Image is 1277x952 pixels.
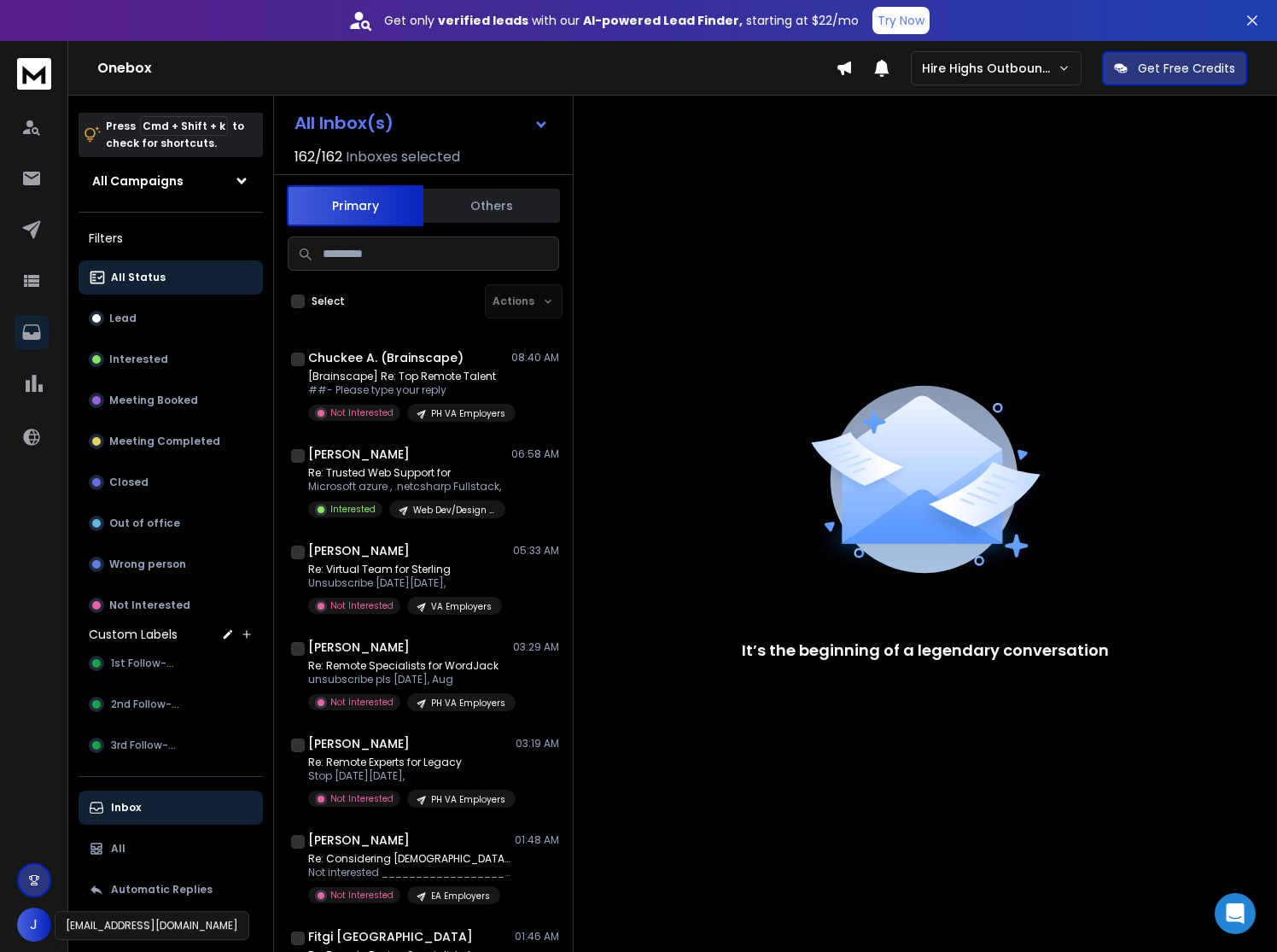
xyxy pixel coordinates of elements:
h3: Inboxes selected [346,147,460,167]
p: EA Employers [431,890,490,902]
button: J [17,908,51,942]
button: Out of office [79,506,263,540]
button: Wrong person [79,547,263,581]
p: Re: Virtual Team for Sterling [308,563,502,576]
p: Stop [DATE][DATE], [308,769,513,783]
p: 01:46 AM [515,930,559,943]
p: Not Interested [330,889,394,902]
p: Not Interested [330,406,394,419]
button: Primary [287,185,423,226]
h1: Onebox [97,58,836,79]
p: Try Now [878,12,924,29]
p: PH VA Employers [431,407,505,420]
button: Lead [79,301,263,336]
strong: verified leads [438,12,528,29]
p: ##- Please type your reply [308,383,513,397]
p: Meeting Completed [109,435,220,448]
button: Inbox [79,791,263,825]
p: Interested [109,353,168,366]
h3: Filters [79,226,263,250]
p: 03:29 AM [513,640,559,654]
button: Interested [79,342,263,377]
button: All Status [79,260,263,295]
h1: All Inbox(s) [294,114,394,131]
p: Get only with our starting at $22/mo [384,12,859,29]
p: Automatic Replies [111,883,213,897]
p: Unsubscribe [DATE][DATE], [308,576,502,590]
p: Press to check for shortcuts. [106,118,244,152]
span: 2nd Follow-up [111,698,184,711]
button: All Inbox(s) [281,106,563,140]
h1: [PERSON_NAME] [308,542,410,559]
p: Not interested ________________________________ From: [PERSON_NAME] [308,866,513,879]
p: Out of office [109,517,180,530]
p: [Brainscape] Re: Top Remote Talent [308,370,513,383]
p: VA Employers [431,600,492,613]
button: Automatic Replies [79,873,263,907]
h3: Custom Labels [89,626,178,643]
p: 06:58 AM [511,447,559,461]
p: Lead [109,312,137,325]
button: Closed [79,465,263,499]
button: Meeting Booked [79,383,263,418]
p: Not Interested [330,792,394,805]
p: Not Interested [330,599,394,612]
div: [EMAIL_ADDRESS][DOMAIN_NAME] [55,911,249,940]
p: Not Interested [109,599,190,612]
h1: All Campaigns [92,172,184,190]
button: Not Interested [79,588,263,622]
button: Try Now [872,7,930,34]
span: 162 / 162 [294,147,342,167]
p: All Status [111,271,166,284]
h1: [PERSON_NAME] [308,446,410,463]
h1: [PERSON_NAME] [308,639,410,656]
strong: AI-powered Lead Finder, [583,12,743,29]
p: unsubscribe pls [DATE], Aug [308,673,513,686]
img: logo [17,58,51,90]
h1: [PERSON_NAME] [308,832,410,849]
p: Re: Considering [DEMOGRAPHIC_DATA] talent at [308,852,513,866]
p: Not Interested [330,696,394,709]
p: Inbox [111,801,141,815]
p: Meeting Booked [109,394,198,407]
p: Hire Highs Outbound Engine [922,60,1058,77]
p: Interested [330,503,376,516]
p: Re: Trusted Web Support for [308,466,505,480]
h1: [PERSON_NAME] [308,735,410,752]
span: 3rd Follow-up [111,739,182,752]
button: 1st Follow-up [79,646,263,680]
button: Meeting Completed [79,424,263,458]
p: Get Free Credits [1138,60,1235,77]
p: Web Dev/Design Employers [413,504,495,517]
button: Others [423,187,560,225]
div: Open Intercom Messenger [1215,893,1256,934]
p: 05:33 AM [513,544,559,558]
p: Closed [109,476,149,489]
span: Cmd + Shift + k [140,116,228,136]
p: All [111,842,125,856]
p: PH VA Employers [431,697,505,710]
button: Get Free Credits [1102,51,1247,85]
p: It’s the beginning of a legendary conversation [742,639,1109,663]
button: 3rd Follow-up [79,728,263,762]
p: Microsoft azure , .netcsharp Fullstack, [308,480,505,494]
h1: Fitgi [GEOGRAPHIC_DATA] [308,928,473,945]
button: All Campaigns [79,164,263,198]
button: 2nd Follow-up [79,687,263,721]
p: Re: Remote Specialists for WordJack [308,659,513,673]
p: Wrong person [109,558,186,571]
span: 1st Follow-up [111,657,180,670]
p: 03:19 AM [516,737,559,751]
p: Re: Remote Experts for Legacy [308,756,513,769]
h1: Chuckee A. (Brainscape) [308,349,464,366]
p: 08:40 AM [511,351,559,365]
p: PH VA Employers [431,793,505,806]
label: Select [312,295,345,308]
button: All [79,832,263,866]
p: 01:48 AM [515,833,559,847]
